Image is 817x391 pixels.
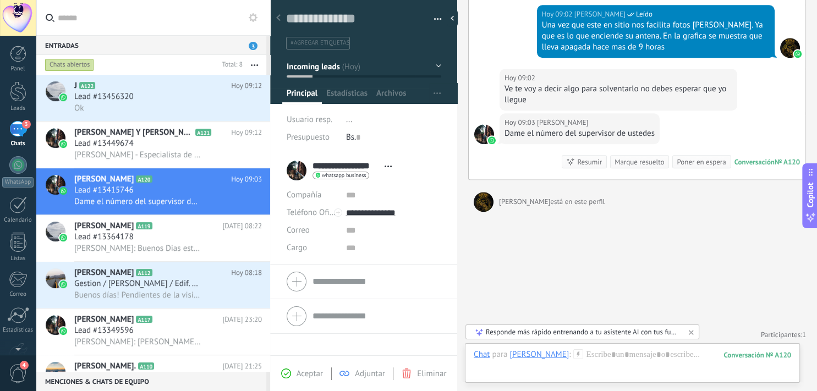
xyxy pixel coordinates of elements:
div: Menciones & Chats de equipo [36,371,266,391]
span: : [569,349,571,360]
span: Dame el número del supervisor de ustedes [74,196,201,207]
span: [DATE] 08:22 [222,221,262,232]
a: avataricon[PERSON_NAME]A120Hoy 09:03Lead #13415746Dame el número del supervisor de ustedes [36,168,270,214]
div: Hoy 09:02 [505,73,537,84]
a: avataricon[PERSON_NAME]A119[DATE] 08:22Lead #13364178[PERSON_NAME]: Buenos Dias estimada! Sirva e... [36,215,270,261]
div: Una vez que este en sitio nos facilita fotos [PERSON_NAME]. Ya que es lo que enciende su antena. ... [542,20,770,53]
div: Dame el número del supervisor de ustedes [505,128,655,139]
img: icon [59,327,67,335]
div: Estadísticas [2,327,34,334]
span: [PERSON_NAME] Y [PERSON_NAME] [74,127,193,138]
img: icon [59,93,67,101]
span: Usuario resp. [287,114,332,125]
div: Listas [2,255,34,262]
span: whatsapp business [322,173,366,178]
div: Ve te voy a decir algo para solventarlo no debes esperar que yo llegue [505,84,732,106]
span: Lead #13456320 [74,91,134,102]
span: para [492,349,507,360]
span: Ok [74,103,84,113]
span: A110 [138,362,154,370]
span: Hoy 09:03 [231,174,262,185]
span: [PERSON_NAME]. [74,361,136,372]
div: Bs. [346,129,441,146]
span: A120 [136,175,152,183]
span: Eliminar [417,368,446,379]
button: Más [243,55,266,75]
span: Hoy 08:18 [231,267,262,278]
a: avatariconJA122Hoy 09:12Lead #13456320Ok [36,75,270,121]
div: Hoy 09:03 [505,117,537,128]
span: [PERSON_NAME] [74,174,134,185]
div: Ocultar [447,10,458,26]
span: 4 [20,361,29,370]
span: [DATE] 23:20 [222,314,262,325]
a: avataricon[PERSON_NAME]A117[DATE] 23:20Lead #13349596[PERSON_NAME]: [PERSON_NAME] Le ofrecemos di... [36,309,270,355]
div: [PERSON_NAME] [499,196,605,207]
span: [PERSON_NAME] [74,221,134,232]
div: 120 [723,350,791,360]
button: Teléfono Oficina [287,204,337,222]
span: 3 [22,120,31,129]
div: Conversación [734,157,775,167]
span: Victor Vasquez [780,38,800,58]
div: Compañía [287,186,337,204]
div: Cargo [287,239,337,257]
span: Adjuntar [355,368,385,379]
span: A112 [136,269,152,276]
span: [PERSON_NAME] [74,267,134,278]
div: Correo [2,291,34,298]
span: Teléfono Oficina [287,207,344,218]
a: avataricon[PERSON_NAME] Y [PERSON_NAME]A121Hoy 09:12Lead #13449674[PERSON_NAME] - Especialista de... [36,122,270,168]
div: № A120 [775,157,800,167]
button: Correo [287,222,310,239]
div: Chats [2,140,34,147]
div: Leads [2,105,34,112]
span: [PERSON_NAME]: [PERSON_NAME] Le ofrecemos disculpas por la demora en identificar su perfil, es qu... [74,337,201,347]
div: Resumir [577,157,602,167]
span: Hoy 09:12 [231,80,262,91]
span: Iselyan Rodríguez [474,124,494,144]
span: Archivos [376,88,406,104]
span: Leído [636,9,652,20]
span: A122 [79,82,95,89]
span: A121 [195,129,211,136]
span: Lead #13415746 [74,185,134,196]
span: Buenos días! Pendientes de la visita para reestablecer la señal. Gracias [74,290,201,300]
span: 1 [802,330,806,339]
img: icon [59,234,67,241]
span: [PERSON_NAME] - Especialista de Soporte: De nada, quedaremos atentos [74,150,201,160]
span: Cargo [287,244,307,252]
span: J [74,80,77,91]
span: Hoy 09:12 [231,127,262,138]
span: A117 [136,316,152,323]
div: Iselyan Rodríguez [509,349,569,359]
span: Iselyan Rodríguez [537,117,588,128]
div: Poner en espera [677,157,726,167]
span: Presupuesto [287,132,330,142]
img: icon [59,140,67,148]
span: [DATE] 21:25 [222,361,262,372]
span: Correo [287,225,310,235]
span: [PERSON_NAME] [74,314,134,325]
span: ... [346,114,353,125]
span: Principal [287,88,317,104]
span: Copilot [805,182,816,207]
div: está en este perfil [550,196,605,207]
img: icon [59,187,67,195]
span: [PERSON_NAME]: Buenos Dias estimada! Sirva el presente para indicarle que mantenemos su servicio ... [74,243,201,254]
span: Gestion / [PERSON_NAME] / Edif. La Burbuja [74,278,201,289]
span: Lead #13349596 [74,325,134,336]
div: Hoy 09:02 [542,9,574,20]
img: waba.svg [488,136,496,144]
div: Entradas [36,35,266,55]
div: Panel [2,65,34,73]
span: Aceptar [297,368,323,379]
div: Responde más rápido entrenando a tu asistente AI con tus fuentes de datos [486,327,680,337]
div: Marque resuelto [615,157,664,167]
div: Presupuesto [287,129,338,146]
div: Chats abiertos [45,58,94,71]
div: Calendario [2,217,34,224]
span: 3 [249,42,257,50]
span: Estadísticas [326,88,368,104]
span: #agregar etiquetas [290,39,349,47]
